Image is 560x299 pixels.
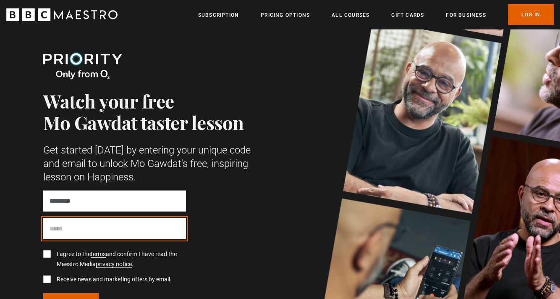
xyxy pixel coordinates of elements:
[391,11,424,19] a: Gift Cards
[96,261,132,268] a: privacy notice
[43,143,257,184] p: Get started [DATE] by entering your unique code and email to unlock Mo Gawdat's free, inspiring l...
[6,8,118,21] svg: BBC Maestro
[53,249,186,270] label: I agree to the and confirm I have read the Maestro Media .
[43,90,257,133] h1: Watch your free Mo Gawdat taster lesson
[332,11,369,19] a: All Courses
[508,4,554,25] a: Log In
[91,251,106,258] a: terms
[198,4,554,25] nav: Primary
[198,11,239,19] a: Subscription
[53,275,172,285] label: Receive news and marketing offers by email.
[261,11,310,19] a: Pricing Options
[446,11,486,19] a: For business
